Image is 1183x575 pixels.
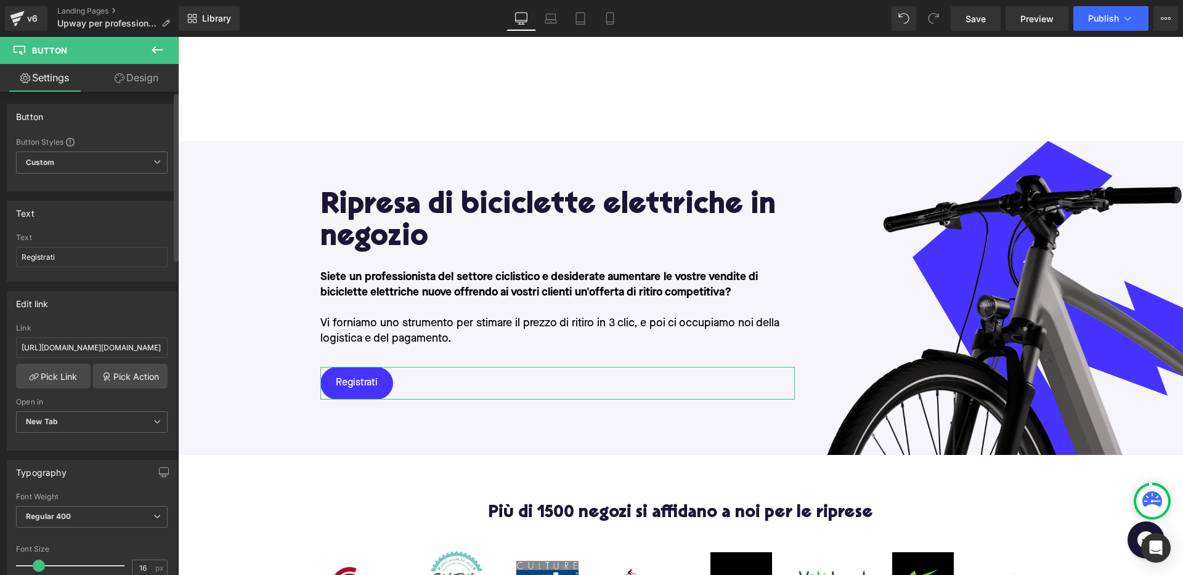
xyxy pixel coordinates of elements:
strong: Siete un professionista del settore ciclistico e desiderate aumentare le vostre vendite di bicicl... [142,235,580,261]
div: Text [16,233,168,242]
a: Desktop [506,6,536,31]
button: Publish [1073,6,1148,31]
a: Preview [1006,6,1068,31]
div: Open Intercom Messenger [1141,533,1171,563]
span: Library [202,13,231,24]
a: Laptop [536,6,566,31]
div: Link [16,324,168,332]
a: Pick Link [16,364,91,388]
a: Design [92,64,181,92]
p: Vi forniamo uno strumento per stimare il prezzo di ritiro in 3 clic, e poi ci occupiamo noi della... [142,279,617,310]
input: https://your-shop.myshopify.com [16,337,168,358]
a: New Library [179,6,240,31]
div: v6 [25,10,40,26]
b: Custom [26,158,54,168]
div: Text [16,201,35,219]
h1: Ripresa di biciclette elettriche in negozio [142,153,617,218]
a: Pick Action [93,364,168,388]
span: Save [966,12,986,25]
div: Font Weight [16,493,168,501]
span: Publish [1088,14,1119,23]
iframe: Gorgias live chat messenger [943,480,993,526]
a: Tablet [566,6,595,31]
span: Preview [1020,12,1054,25]
span: px [155,564,166,572]
div: Font Size [16,545,168,553]
div: Open in [16,398,168,406]
span: Button [32,46,67,55]
div: Typography [16,460,67,478]
button: Redo [921,6,946,31]
button: More [1153,6,1178,31]
h2: Più di 1500 negozi si affidano a noi per le riprese [142,467,863,486]
span: Registrati [158,340,200,353]
span: Upway per professionisti [57,18,157,28]
a: v6 [5,6,47,31]
div: Edit link [16,292,49,309]
b: Regular 400 [26,512,71,521]
a: Mobile [595,6,625,31]
div: Button Styles [16,137,168,147]
div: Button [16,105,43,122]
b: New Tab [26,417,58,426]
a: Registrati [142,330,215,363]
a: Landing Pages [57,6,180,16]
button: Undo [892,6,916,31]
